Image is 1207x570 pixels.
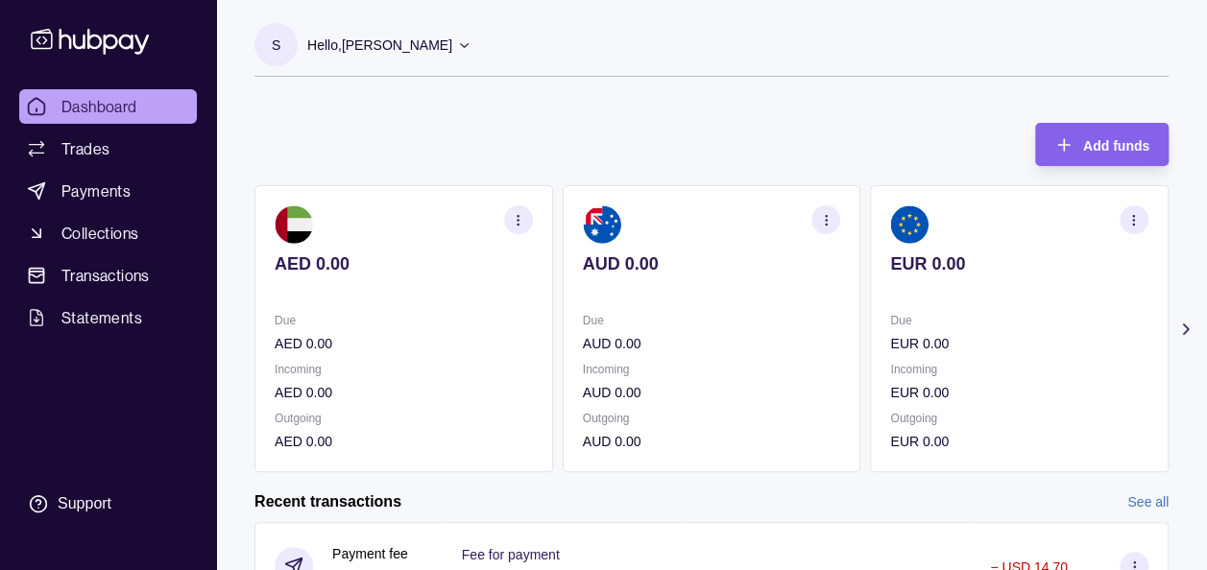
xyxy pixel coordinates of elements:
span: Trades [61,137,109,160]
p: EUR 0.00 [890,382,1148,403]
p: AUD 0.00 [583,382,841,403]
p: AED 0.00 [275,382,533,403]
p: Incoming [583,359,841,380]
span: Collections [61,222,138,245]
p: AUD 0.00 [583,431,841,452]
a: Payments [19,174,197,208]
span: Transactions [61,264,150,287]
p: Incoming [275,359,533,380]
span: Payments [61,179,131,202]
p: AUD 0.00 [583,253,841,274]
p: Due [275,310,533,331]
p: S [272,35,280,56]
a: Statements [19,300,197,335]
p: EUR 0.00 [890,333,1148,354]
p: Payment fee [332,543,408,564]
p: EUR 0.00 [890,253,1148,274]
p: AED 0.00 [275,333,533,354]
p: AED 0.00 [275,431,533,452]
button: Add funds [1035,123,1169,166]
span: Dashboard [61,95,137,118]
img: eu [890,205,929,244]
p: Due [583,310,841,331]
a: Trades [19,131,197,166]
span: Add funds [1083,138,1149,154]
p: Outgoing [275,408,533,429]
a: Dashboard [19,89,197,124]
a: Transactions [19,258,197,293]
p: AED 0.00 [275,253,533,274]
p: AUD 0.00 [583,333,841,354]
a: Support [19,484,197,524]
p: Fee for payment [462,547,560,562]
p: Hello, [PERSON_NAME] [307,35,452,56]
a: Collections [19,216,197,250]
a: See all [1127,491,1169,512]
p: Outgoing [890,408,1148,429]
img: ae [275,205,313,244]
img: au [583,205,621,244]
div: Support [58,493,111,514]
p: Outgoing [583,408,841,429]
p: Incoming [890,359,1148,380]
p: EUR 0.00 [890,431,1148,452]
span: Statements [61,306,142,329]
p: Due [890,310,1148,331]
h2: Recent transactions [254,491,401,512]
